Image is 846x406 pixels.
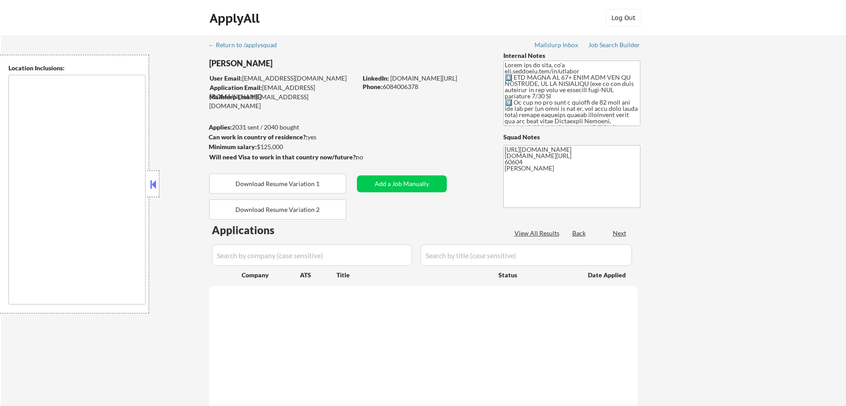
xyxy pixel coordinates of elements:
[363,74,389,82] strong: LinkedIn:
[209,174,346,194] button: Download Resume Variation 1
[8,64,146,73] div: Location Inclusions:
[390,74,457,82] a: [DOMAIN_NAME][URL]
[421,244,632,266] input: Search by title (case sensitive)
[534,41,579,50] a: Mailslurp Inbox
[363,82,489,91] div: 6084006378
[336,271,490,280] div: Title
[209,93,255,101] strong: Mailslurp Email:
[210,83,357,101] div: [EMAIL_ADDRESS][DOMAIN_NAME]
[208,42,285,48] div: ← Return to /applysquad
[588,271,627,280] div: Date Applied
[209,123,232,131] strong: Applies:
[209,123,357,132] div: 2031 sent / 2040 bought
[209,199,346,219] button: Download Resume Variation 2
[514,229,562,238] div: View All Results
[210,74,242,82] strong: User Email:
[242,271,300,280] div: Company
[210,84,262,91] strong: Application Email:
[498,267,575,283] div: Status
[503,51,640,60] div: Internal Notes
[208,41,285,50] a: ← Return to /applysquad
[606,9,641,27] button: Log Out
[357,175,447,192] button: Add a Job Manually
[209,142,357,151] div: $125,000
[209,143,257,150] strong: Minimum salary:
[613,229,627,238] div: Next
[300,271,336,280] div: ATS
[363,83,383,90] strong: Phone:
[209,93,357,110] div: [EMAIL_ADDRESS][DOMAIN_NAME]
[356,153,381,162] div: no
[209,133,308,141] strong: Can work in country of residence?:
[209,153,357,161] strong: Will need Visa to work in that country now/future?:
[210,74,357,83] div: [EMAIL_ADDRESS][DOMAIN_NAME]
[209,58,392,69] div: [PERSON_NAME]
[210,11,262,26] div: ApplyAll
[534,42,579,48] div: Mailslurp Inbox
[212,244,412,266] input: Search by company (case sensitive)
[572,229,587,238] div: Back
[209,133,354,142] div: yes
[503,133,640,142] div: Squad Notes
[212,225,300,235] div: Applications
[588,42,640,48] div: Job Search Builder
